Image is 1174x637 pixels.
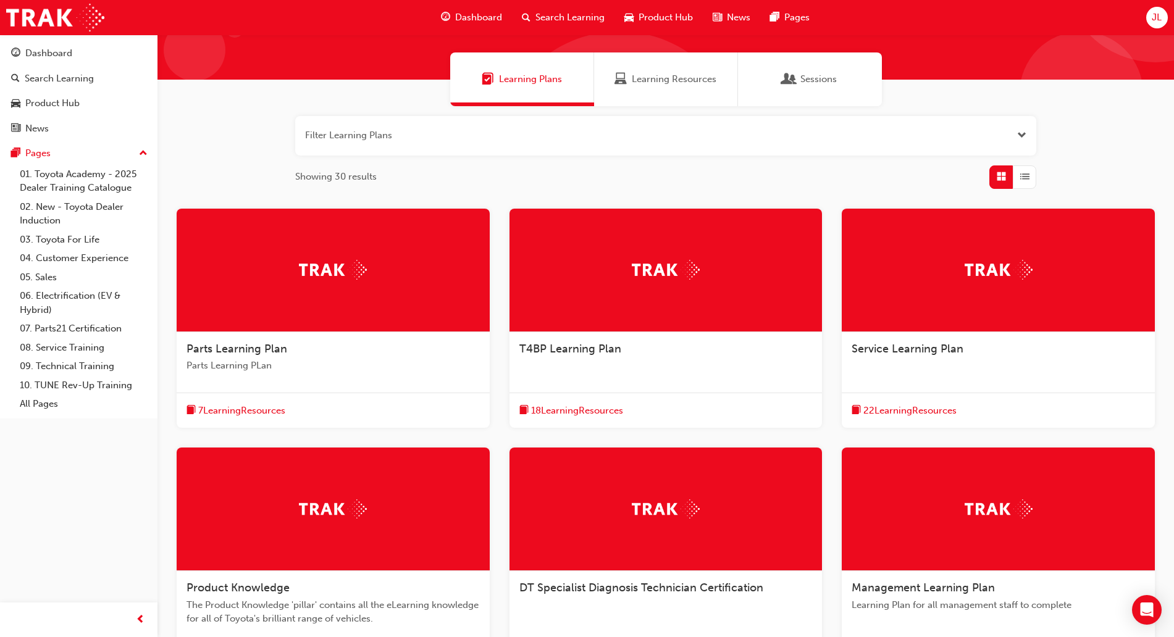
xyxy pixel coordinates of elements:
img: Trak [299,499,367,518]
a: 08. Service Training [15,338,153,357]
span: Grid [997,170,1006,184]
span: guage-icon [11,48,20,59]
span: Dashboard [455,10,502,25]
a: All Pages [15,394,153,414]
a: Product Hub [5,92,153,115]
a: 07. Parts21 Certification [15,319,153,338]
span: search-icon [522,10,530,25]
span: Parts Learning PLan [187,359,480,373]
button: book-icon7LearningResources [187,403,285,418]
img: Trak [965,499,1033,518]
a: Dashboard [5,42,153,65]
div: Open Intercom Messenger [1132,595,1162,625]
span: 18 Learning Resources [531,404,623,418]
img: Trak [299,260,367,279]
span: Sessions [783,72,795,86]
a: pages-iconPages [760,5,820,30]
button: DashboardSearch LearningProduct HubNews [5,40,153,142]
button: book-icon22LearningResources [852,403,957,418]
a: guage-iconDashboard [431,5,512,30]
span: T4BP Learning Plan [519,342,621,356]
img: Trak [632,260,700,279]
div: Product Hub [25,96,80,110]
a: TrakService Learning Planbook-icon22LearningResources [842,209,1155,428]
img: Trak [965,260,1033,279]
div: Dashboard [25,46,72,60]
a: news-iconNews [703,5,760,30]
span: News [727,10,750,25]
a: 03. Toyota For Life [15,230,153,249]
span: Service Learning Plan [852,342,963,356]
span: Learning Resources [632,72,716,86]
button: Open the filter [1017,128,1026,143]
span: JL [1152,10,1162,25]
img: Trak [6,4,104,31]
span: book-icon [187,403,196,418]
a: TrakParts Learning PlanParts Learning PLanbook-icon7LearningResources [177,209,490,428]
span: 22 Learning Resources [863,404,957,418]
a: 04. Customer Experience [15,249,153,268]
span: pages-icon [770,10,779,25]
span: news-icon [713,10,722,25]
span: book-icon [852,403,861,418]
a: TrakT4BP Learning Planbook-icon18LearningResources [509,209,823,428]
span: pages-icon [11,148,20,159]
div: Search Learning [25,72,94,86]
span: Product Hub [639,10,693,25]
span: up-icon [139,146,148,162]
a: Learning ResourcesLearning Resources [594,52,738,106]
span: Learning Plan for all management staff to complete [852,598,1145,612]
a: 05. Sales [15,268,153,287]
div: News [25,122,49,136]
a: car-iconProduct Hub [614,5,703,30]
span: Search Learning [535,10,605,25]
a: 09. Technical Training [15,357,153,376]
a: 10. TUNE Rev-Up Training [15,376,153,395]
a: News [5,117,153,140]
span: car-icon [11,98,20,109]
span: news-icon [11,123,20,135]
a: Search Learning [5,67,153,90]
a: search-iconSearch Learning [512,5,614,30]
a: SessionsSessions [738,52,882,106]
span: Learning Resources [614,72,627,86]
span: Learning Plans [482,72,494,86]
img: Trak [632,499,700,518]
div: Pages [25,146,51,160]
span: car-icon [624,10,634,25]
span: guage-icon [441,10,450,25]
span: The Product Knowledge 'pillar' contains all the eLearning knowledge for all of Toyota's brilliant... [187,598,480,626]
button: Pages [5,142,153,165]
span: DT Specialist Diagnosis Technician Certification [519,581,763,594]
span: Parts Learning Plan [187,342,287,356]
a: 01. Toyota Academy - 2025 Dealer Training Catalogue [15,165,153,198]
span: Product Knowledge [187,581,290,594]
span: Showing 30 results [295,170,377,184]
a: 02. New - Toyota Dealer Induction [15,198,153,230]
span: prev-icon [136,612,145,628]
span: Sessions [800,72,837,86]
span: List [1020,170,1029,184]
span: search-icon [11,73,20,85]
span: book-icon [519,403,529,418]
span: Pages [784,10,810,25]
a: 06. Electrification (EV & Hybrid) [15,286,153,319]
span: Management Learning Plan [852,581,995,594]
span: 7 Learning Resources [198,404,285,418]
a: Learning PlansLearning Plans [450,52,594,106]
span: Learning Plans [499,72,562,86]
button: JL [1146,7,1168,28]
button: book-icon18LearningResources [519,403,623,418]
